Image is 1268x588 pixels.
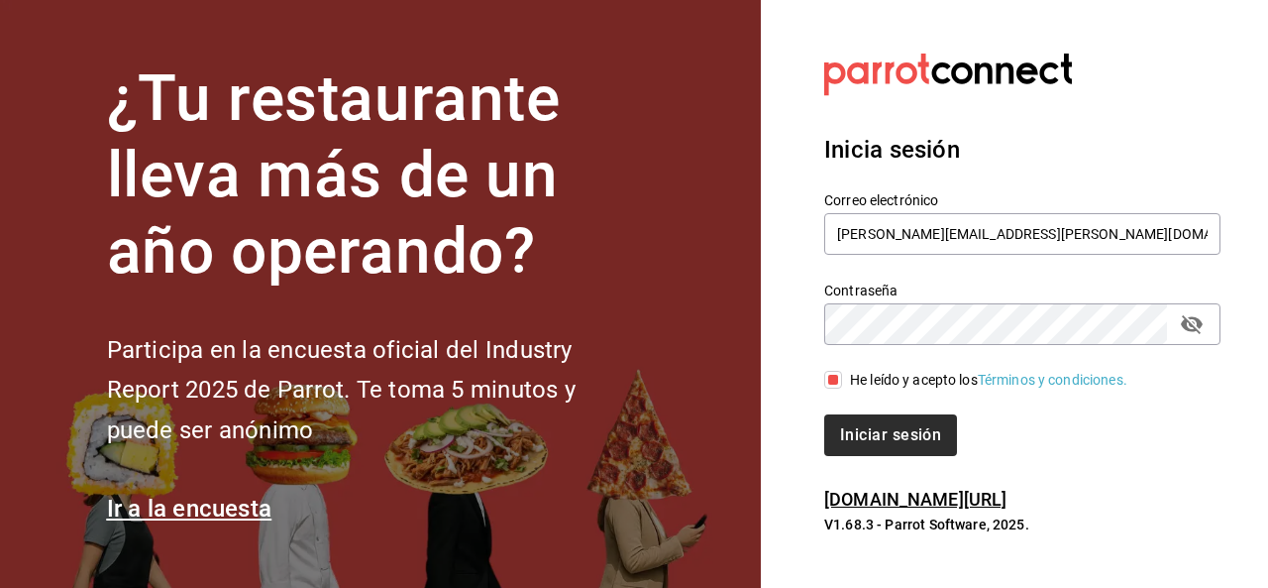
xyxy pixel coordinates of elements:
div: He leído y acepto los [850,370,1127,391]
button: passwordField [1175,307,1209,341]
a: Términos y condiciones. [978,372,1127,388]
label: Correo electrónico [824,193,1220,207]
p: V1.68.3 - Parrot Software, 2025. [824,515,1220,534]
h3: Inicia sesión [824,132,1220,168]
input: Ingresa tu correo electrónico [824,213,1220,255]
a: [DOMAIN_NAME][URL] [824,489,1006,510]
button: Iniciar sesión [824,414,957,456]
h1: ¿Tu restaurante lleva más de un año operando? [107,61,642,290]
a: Ir a la encuesta [107,495,272,523]
h2: Participa en la encuesta oficial del Industry Report 2025 de Parrot. Te toma 5 minutos y puede se... [107,330,642,451]
label: Contraseña [824,284,1220,297]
